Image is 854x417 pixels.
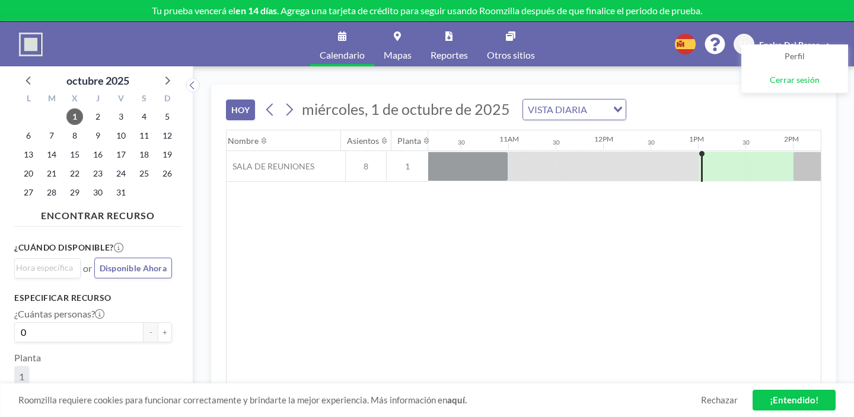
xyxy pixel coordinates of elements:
[525,102,589,117] span: VISTA DIARIA
[739,39,750,50] span: ED
[66,165,83,182] span: miércoles, 22 de octubre de 2025
[689,134,704,143] div: 1PM
[374,22,421,66] a: Mapas
[113,184,129,201] span: viernes, 31 de octubre de 2025
[90,184,106,201] span: jueves, 30 de octubre de 2025
[20,146,37,163] span: lunes, 13 de octubre de 2025
[15,259,80,277] div: Search for option
[770,75,820,86] span: Cerrar sesión
[320,50,365,60] span: Calendario
[648,139,655,146] div: 30
[136,146,152,163] span: sábado, 18 de octubre de 2025
[113,127,129,144] span: viernes, 10 de octubre de 2025
[113,165,129,182] span: viernes, 24 de octubre de 2025
[431,50,468,60] span: Reportes
[159,146,176,163] span: domingo, 19 de octubre de 2025
[113,108,129,125] span: viernes, 3 de octubre de 2025
[14,352,41,364] label: Planta
[759,40,820,50] span: Eneko Del Barco
[159,127,176,144] span: domingo, 12 de octubre de 2025
[159,165,176,182] span: domingo, 26 de octubre de 2025
[487,50,535,60] span: Otros sitios
[94,258,172,278] button: Disponible Ahora
[100,263,167,273] span: Disponible Ahora
[397,136,421,146] div: Planta
[387,161,428,172] span: 1
[66,127,83,144] span: miércoles, 8 de octubre de 2025
[742,69,847,92] a: Cerrar sesión
[158,322,172,342] button: +
[310,22,374,66] a: Calendario
[159,108,176,125] span: domingo, 5 de octubre de 2025
[458,139,465,146] div: 30
[83,262,92,274] span: or
[447,394,467,405] a: aquí.
[16,261,74,274] input: Search for option
[90,108,106,125] span: jueves, 2 de octubre de 2025
[40,92,63,107] div: M
[753,390,836,410] a: ¡Entendido!
[90,165,106,182] span: jueves, 23 de octubre de 2025
[346,161,386,172] span: 8
[594,134,613,143] div: 12PM
[136,108,152,125] span: sábado, 4 de octubre de 2025
[20,184,37,201] span: lunes, 27 de octubre de 2025
[421,22,477,66] a: Reportes
[14,308,104,320] label: ¿Cuántas personas?
[742,45,847,69] a: Perfil
[43,165,60,182] span: martes, 21 de octubre de 2025
[477,22,544,66] a: Otros sitios
[19,33,43,56] img: organization-logo
[113,146,129,163] span: viernes, 17 de octubre de 2025
[63,92,87,107] div: X
[136,127,152,144] span: sábado, 11 de octubre de 2025
[66,184,83,201] span: miércoles, 29 de octubre de 2025
[155,92,179,107] div: D
[14,293,172,303] h3: Especificar recurso
[743,139,750,146] div: 30
[90,127,106,144] span: jueves, 9 de octubre de 2025
[347,136,379,146] div: Asientos
[302,100,510,118] span: miércoles, 1 de octubre de 2025
[144,322,158,342] button: -
[20,165,37,182] span: lunes, 20 de octubre de 2025
[499,134,519,143] div: 11AM
[66,72,129,89] div: octubre 2025
[90,146,106,163] span: jueves, 16 de octubre de 2025
[43,127,60,144] span: martes, 7 de octubre de 2025
[87,92,110,107] div: J
[43,184,60,201] span: martes, 28 de octubre de 2025
[785,51,805,63] span: Perfil
[66,108,83,125] span: miércoles, 1 de octubre de 2025
[136,165,152,182] span: sábado, 25 de octubre de 2025
[226,100,255,120] button: HOY
[19,371,24,382] span: 1
[43,146,60,163] span: martes, 14 de octubre de 2025
[109,92,132,107] div: V
[20,127,37,144] span: lunes, 6 de octubre de 2025
[701,394,738,406] a: Rechazar
[591,102,606,117] input: Search for option
[227,161,314,172] span: SALA DE REUNIONES
[18,394,701,406] span: Roomzilla requiere cookies para funcionar correctamente y brindarte la mejor experiencia. Más inf...
[553,139,560,146] div: 30
[784,134,799,143] div: 2PM
[235,5,277,16] b: en 14 días
[66,146,83,163] span: miércoles, 15 de octubre de 2025
[384,50,412,60] span: Mapas
[132,92,155,107] div: S
[228,136,259,146] div: Nombre
[17,92,40,107] div: L
[14,205,181,222] h4: ENCONTRAR RECURSO
[523,100,626,120] div: Search for option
